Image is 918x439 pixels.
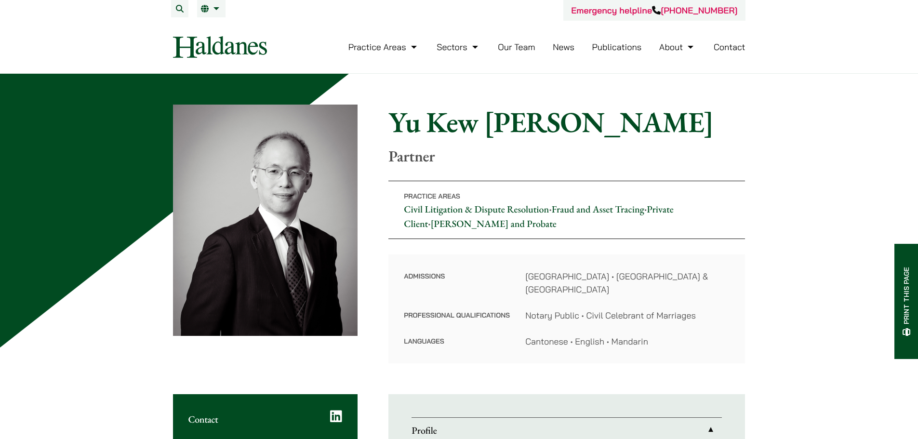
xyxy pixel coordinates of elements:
[525,270,730,296] dd: [GEOGRAPHIC_DATA] • [GEOGRAPHIC_DATA] & [GEOGRAPHIC_DATA]
[188,413,343,425] h2: Contact
[173,36,267,58] img: Logo of Haldanes
[388,181,745,239] p: • • •
[525,335,730,348] dd: Cantonese • English • Mandarin
[571,5,737,16] a: Emergency helpline[PHONE_NUMBER]
[201,5,222,13] a: EN
[437,41,480,53] a: Sectors
[659,41,696,53] a: About
[388,147,745,165] p: Partner
[431,217,557,230] a: [PERSON_NAME] and Probate
[388,105,745,139] h1: Yu Kew [PERSON_NAME]
[348,41,419,53] a: Practice Areas
[404,270,510,309] dt: Admissions
[404,192,460,200] span: Practice Areas
[404,203,549,215] a: Civil Litigation & Dispute Resolution
[498,41,535,53] a: Our Team
[552,203,644,215] a: Fraud and Asset Tracing
[404,309,510,335] dt: Professional Qualifications
[714,41,745,53] a: Contact
[404,335,510,348] dt: Languages
[553,41,574,53] a: News
[592,41,642,53] a: Publications
[330,410,342,423] a: LinkedIn
[525,309,730,322] dd: Notary Public • Civil Celebrant of Marriages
